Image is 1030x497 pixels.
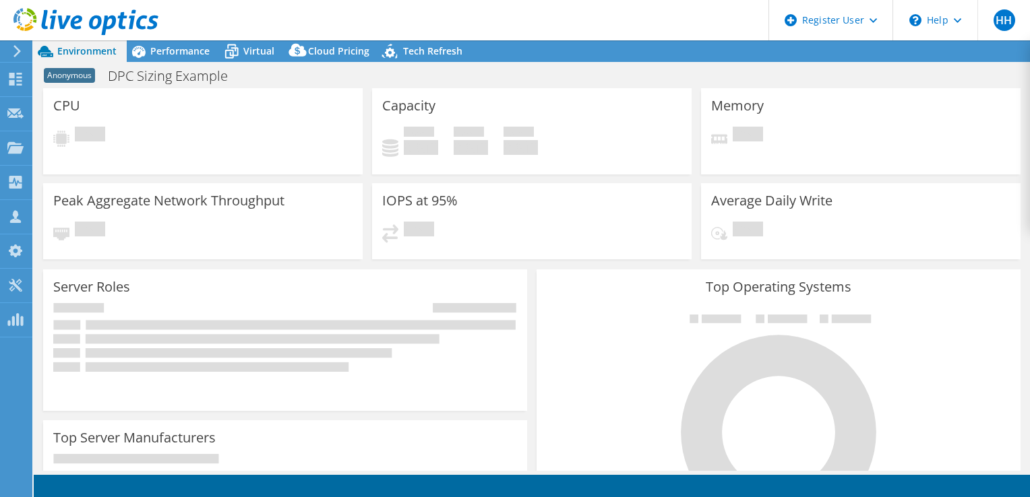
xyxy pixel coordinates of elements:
[733,127,763,145] span: Pending
[504,140,538,155] h4: 0 GiB
[404,222,434,240] span: Pending
[53,430,216,445] h3: Top Server Manufacturers
[711,98,764,113] h3: Memory
[382,98,435,113] h3: Capacity
[994,9,1015,31] span: HH
[733,222,763,240] span: Pending
[403,44,462,57] span: Tech Refresh
[53,98,80,113] h3: CPU
[504,127,534,140] span: Total
[382,193,458,208] h3: IOPS at 95%
[75,127,105,145] span: Pending
[57,44,117,57] span: Environment
[53,193,284,208] h3: Peak Aggregate Network Throughput
[404,127,434,140] span: Used
[150,44,210,57] span: Performance
[909,14,921,26] svg: \n
[53,279,130,294] h3: Server Roles
[547,279,1010,294] h3: Top Operating Systems
[404,140,438,155] h4: 0 GiB
[454,127,484,140] span: Free
[308,44,369,57] span: Cloud Pricing
[454,140,488,155] h4: 0 GiB
[243,44,274,57] span: Virtual
[102,69,249,84] h1: DPC Sizing Example
[44,68,95,83] span: Anonymous
[75,222,105,240] span: Pending
[711,193,832,208] h3: Average Daily Write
